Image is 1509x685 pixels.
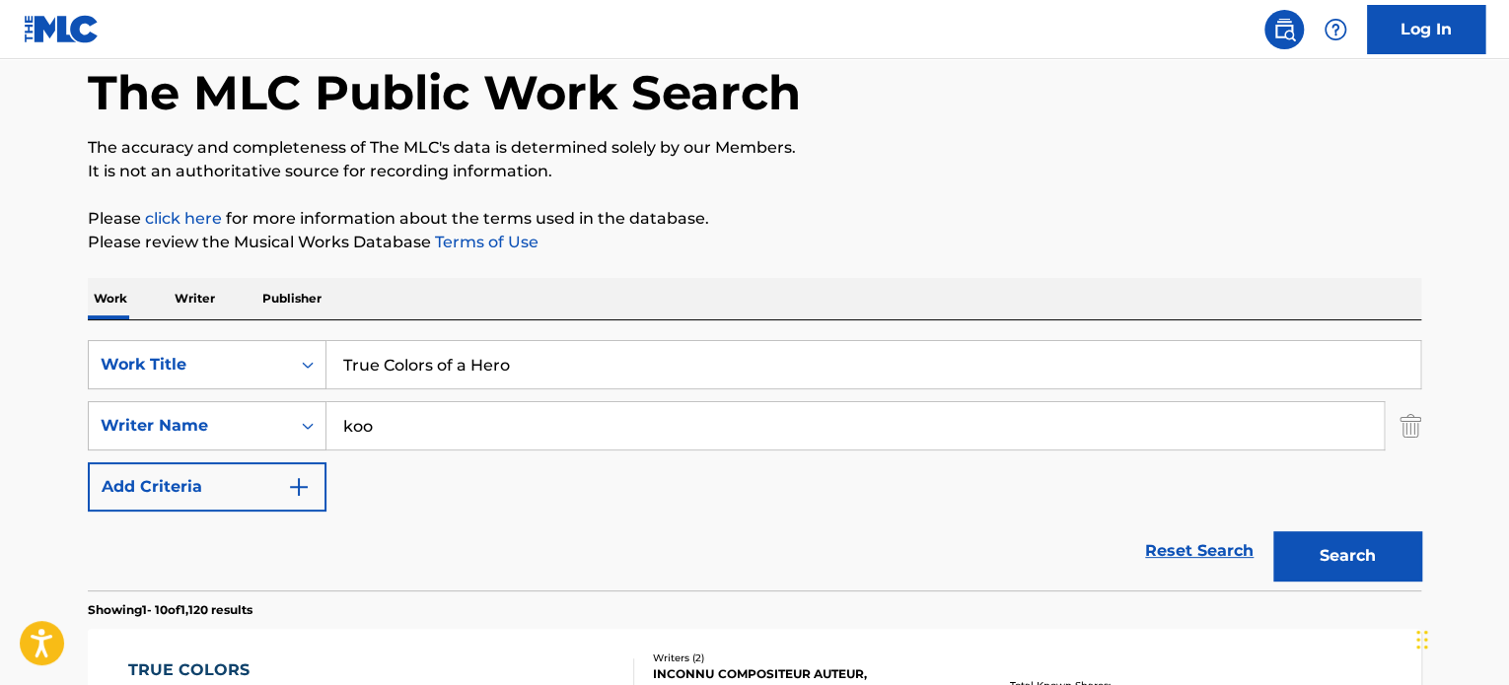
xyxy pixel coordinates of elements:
[169,278,221,319] p: Writer
[88,63,801,122] h1: The MLC Public Work Search
[1324,18,1347,41] img: help
[1273,531,1421,581] button: Search
[1272,18,1296,41] img: search
[88,601,252,619] p: Showing 1 - 10 of 1,120 results
[128,658,303,682] div: TRUE COLORS
[1416,610,1428,669] div: Drag
[101,414,278,438] div: Writer Name
[88,207,1421,231] p: Please for more information about the terms used in the database.
[653,651,951,665] div: Writers ( 2 )
[145,209,222,228] a: click here
[101,353,278,377] div: Work Title
[88,136,1421,160] p: The accuracy and completeness of The MLC's data is determined solely by our Members.
[431,233,539,251] a: Terms of Use
[287,475,311,499] img: 9d2ae6d4665cec9f34b9.svg
[256,278,327,319] p: Publisher
[88,462,326,512] button: Add Criteria
[88,231,1421,254] p: Please review the Musical Works Database
[1400,401,1421,450] img: Delete Criterion
[24,15,100,43] img: MLC Logo
[88,278,133,319] p: Work
[88,340,1421,590] form: Search Form
[88,160,1421,183] p: It is not an authoritative source for recording information.
[1410,590,1509,685] iframe: Chat Widget
[1264,10,1304,49] a: Public Search
[1135,529,1263,573] a: Reset Search
[1367,5,1485,54] a: Log In
[1316,10,1355,49] div: Help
